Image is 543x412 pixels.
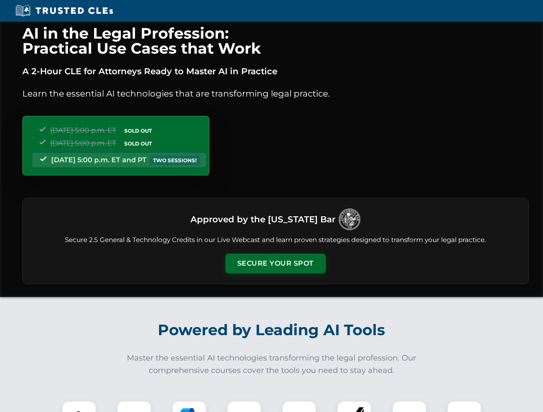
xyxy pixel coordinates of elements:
p: Secure 2.5 General & Technology Credits in our Live Webcast and learn proven strategies designed ... [33,235,518,245]
p: A 2-Hour CLE for Attorneys Ready to Master AI in Practice [22,64,529,78]
p: Master the essential AI technologies transforming the legal profession. Our comprehensive courses... [121,352,422,377]
span: SOLD OUT [121,139,155,148]
img: Logo [339,209,360,230]
p: Learn the essential AI technologies that are transforming legal practice. [22,87,529,100]
span: [DATE] 5:00 p.m. ET [50,126,116,134]
h2: Powered by Leading AI Tools [34,315,510,345]
h3: Approved by the [US_STATE] Bar [190,212,335,227]
span: [DATE] 5:00 p.m. ET [50,139,116,147]
button: Secure Your Spot [225,254,326,273]
h1: AI in the Legal Profession: Practical Use Cases that Work [22,26,529,56]
span: SOLD OUT [121,126,155,135]
img: Trusted CLEs [13,4,116,17]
